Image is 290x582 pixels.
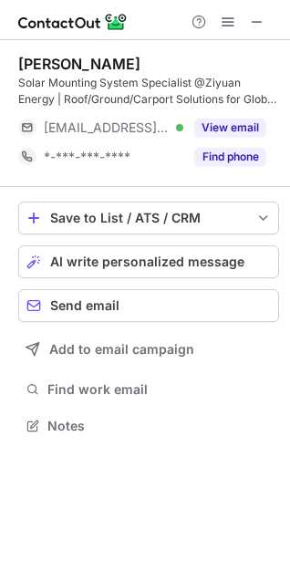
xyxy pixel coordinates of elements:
[18,245,279,278] button: AI write personalized message
[50,298,119,313] span: Send email
[18,333,279,366] button: Add to email campaign
[18,75,279,108] div: Solar Mounting System Specialist @Ziyuan Energy | Roof/Ground/Carport Solutions for Global EPCs
[18,55,140,73] div: [PERSON_NAME]
[18,289,279,322] button: Send email
[49,342,194,357] span: Add to email campaign
[47,418,272,434] span: Notes
[18,377,279,402] button: Find work email
[194,119,266,137] button: Reveal Button
[47,381,272,398] span: Find work email
[194,148,266,166] button: Reveal Button
[44,120,170,136] span: [EMAIL_ADDRESS][DOMAIN_NAME]
[18,202,279,234] button: save-profile-one-click
[50,255,244,269] span: AI write personalized message
[50,211,247,225] div: Save to List / ATS / CRM
[18,413,279,439] button: Notes
[18,11,128,33] img: ContactOut v5.3.10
